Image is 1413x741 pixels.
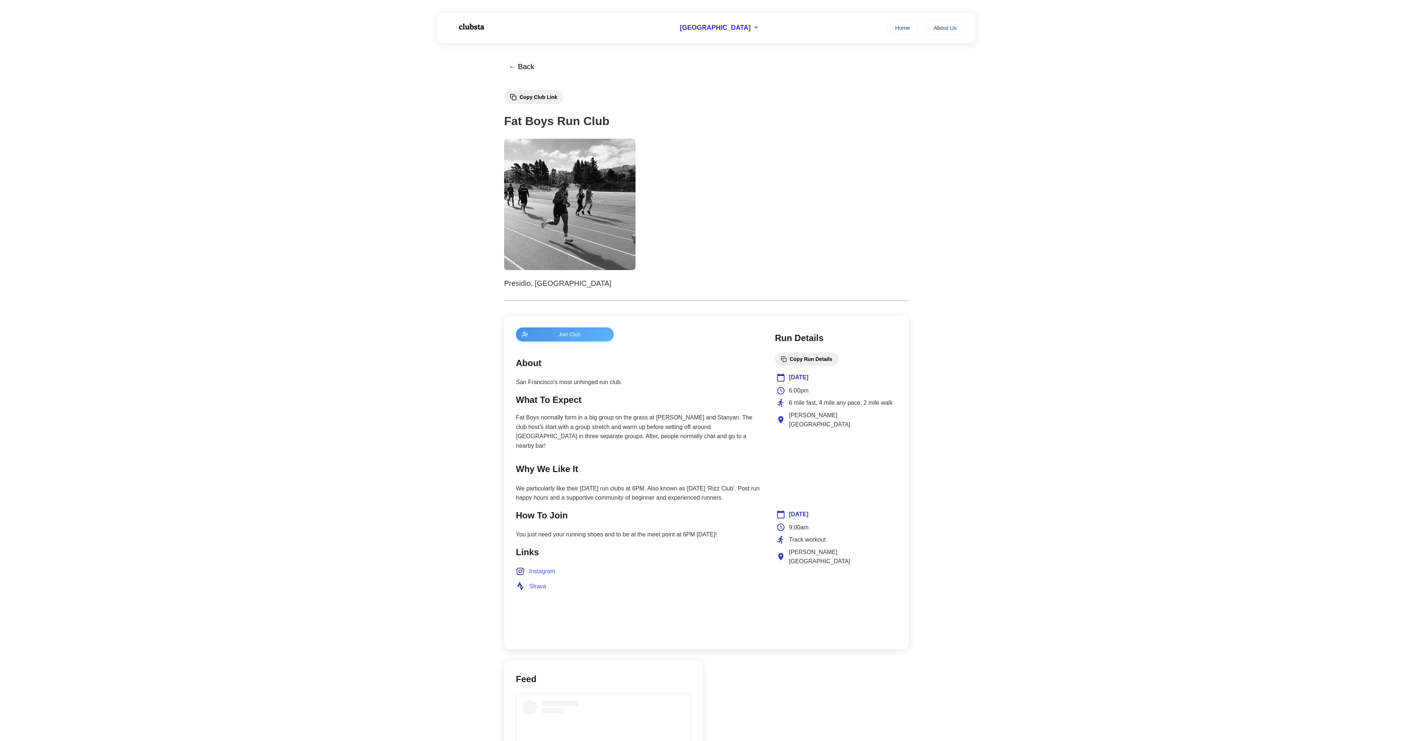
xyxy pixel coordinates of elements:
[516,545,760,559] h2: Links
[516,327,760,341] a: Join Club
[789,373,808,382] span: [DATE]
[504,277,909,289] p: Presidio, [GEOGRAPHIC_DATA]
[504,58,539,75] button: ← Back
[926,21,964,35] a: About Us
[776,437,896,492] iframe: Club Location Map
[776,574,896,629] iframe: Club Location Map
[789,386,808,396] span: 6:00pm
[516,327,614,341] button: Join Club
[789,398,893,408] span: 6 mile fast, 4 mile any pace, 2 mile walk
[516,462,760,476] h2: Why We Like It
[789,535,826,545] span: Track workout
[516,582,546,591] a: Strava
[516,508,760,522] h2: How To Join
[775,352,838,366] button: Copy Run Details
[888,21,917,35] a: Home
[516,530,760,539] p: You just need your running shoes and to be at the meet point at 6PM [DATE]!
[516,413,760,450] p: Fat Boys normally form in a big group on the grass at [PERSON_NAME] and Stanyan. The club host's ...
[516,356,760,370] h2: About
[449,18,493,36] img: Logo
[680,24,750,32] span: [GEOGRAPHIC_DATA]
[504,112,909,131] h1: Fat Boys Run Club
[504,139,635,270] img: Fat Boys Run Club 1
[516,393,760,407] h2: What To Expect
[529,582,546,591] span: Strava
[516,567,555,576] a: Instagram
[516,672,691,686] h2: Feed
[789,510,808,519] span: [DATE]
[789,523,808,532] span: 9:00am
[531,331,608,337] span: Join Club
[516,377,760,387] p: San Francisco's most unhinged run club.
[516,484,760,503] p: We particularly like their [DATE] run clubs at 6PM. Also known as [DATE] 'Rizz Club'. Post run ha...
[789,547,896,566] span: [PERSON_NAME][GEOGRAPHIC_DATA]
[529,567,555,576] span: Instagram
[775,331,897,345] h2: Run Details
[789,411,896,429] span: [PERSON_NAME][GEOGRAPHIC_DATA]
[520,94,557,100] span: Copy Club Link
[504,90,563,104] button: Copy Club Link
